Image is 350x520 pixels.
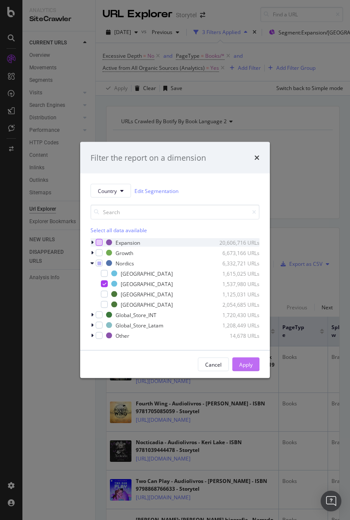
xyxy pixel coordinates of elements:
[217,311,259,318] div: 1,720,430 URLs
[98,187,117,194] span: Country
[217,249,259,256] div: 6,673,166 URLs
[116,321,163,329] div: Global_Store_Latam
[80,142,270,378] div: modal
[121,290,173,298] div: [GEOGRAPHIC_DATA]
[217,301,259,308] div: 2,054,685 URLs
[217,280,259,287] div: 1,537,980 URLs
[116,311,156,318] div: Global_Store_INT
[205,361,222,368] div: Cancel
[217,290,259,298] div: 1,125,031 URLs
[239,361,253,368] div: Apply
[217,239,259,246] div: 20,606,716 URLs
[121,301,173,308] div: [GEOGRAPHIC_DATA]
[91,227,259,234] div: Select all data available
[254,152,259,163] div: times
[198,358,229,371] button: Cancel
[134,186,178,195] a: Edit Segmentation
[91,152,206,163] div: Filter the report on a dimension
[217,259,259,267] div: 6,332,721 URLs
[91,184,131,198] button: Country
[217,270,259,277] div: 1,615,025 URLs
[121,270,173,277] div: [GEOGRAPHIC_DATA]
[116,249,133,256] div: Growth
[217,332,259,339] div: 14,678 URLs
[232,358,259,371] button: Apply
[116,239,140,246] div: Expansion
[116,259,134,267] div: Nordics
[121,280,173,287] div: [GEOGRAPHIC_DATA]
[116,332,129,339] div: Other
[321,491,341,511] div: Open Intercom Messenger
[91,205,259,220] input: Search
[217,321,259,329] div: 1,208,449 URLs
